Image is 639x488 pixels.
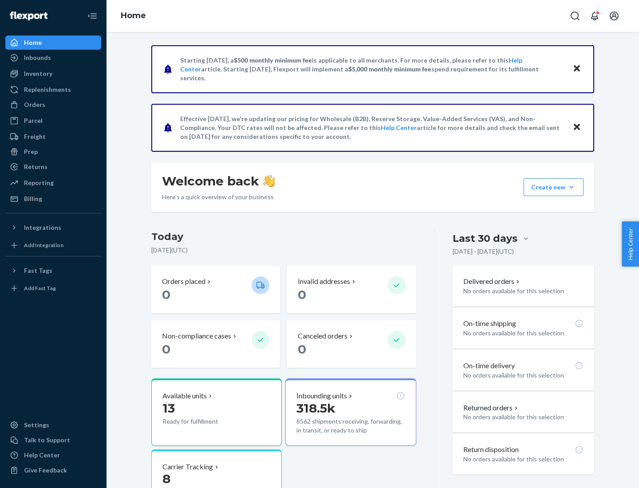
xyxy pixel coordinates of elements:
[162,331,231,341] p: Non-compliance cases
[263,175,275,187] img: hand-wave emoji
[287,266,416,313] button: Invalid addresses 0
[162,173,275,189] h1: Welcome back
[24,38,42,47] div: Home
[5,83,101,97] a: Replenishments
[114,3,153,29] ol: breadcrumbs
[5,114,101,128] a: Parcel
[463,329,584,338] p: No orders available for this selection
[24,53,51,62] div: Inbounds
[24,241,63,249] div: Add Integration
[24,116,43,125] div: Parcel
[463,287,584,295] p: No orders available for this selection
[586,7,603,25] button: Open notifications
[162,471,170,486] span: 8
[83,7,101,25] button: Close Navigation
[5,51,101,65] a: Inbounds
[24,132,46,141] div: Freight
[298,287,306,302] span: 0
[162,391,207,401] p: Available units
[463,361,515,371] p: On-time delivery
[5,238,101,252] a: Add Integration
[5,463,101,477] button: Give Feedback
[5,35,101,50] a: Home
[296,417,405,435] p: 8562 shipments receiving, forwarding, in transit, or ready to ship
[5,176,101,190] a: Reporting
[151,320,280,368] button: Non-compliance cases 0
[5,160,101,174] a: Returns
[24,451,60,460] div: Help Center
[381,124,417,131] a: Help Center
[151,266,280,313] button: Orders placed 0
[298,342,306,357] span: 0
[5,192,101,206] a: Billing
[162,417,245,426] p: Ready for fulfillment
[571,121,583,134] button: Close
[24,466,67,475] div: Give Feedback
[151,246,416,255] p: [DATE] ( UTC )
[24,421,49,429] div: Settings
[571,63,583,75] button: Close
[121,11,146,20] a: Home
[605,7,623,25] button: Open account menu
[5,448,101,462] a: Help Center
[287,320,416,368] button: Canceled orders 0
[566,7,584,25] button: Open Search Box
[463,403,520,413] button: Returned orders
[180,56,564,83] p: Starting [DATE], a is applicable to all merchants. For more details, please refer to this article...
[463,319,516,329] p: On-time shipping
[524,178,584,196] button: Create new
[5,220,101,235] button: Integrations
[24,178,54,187] div: Reporting
[5,145,101,159] a: Prep
[5,433,101,447] a: Talk to Support
[162,342,170,357] span: 0
[234,56,312,64] span: $500 monthly minimum fee
[5,281,101,295] a: Add Fast Tag
[453,247,514,256] p: [DATE] - [DATE] ( UTC )
[162,287,170,302] span: 0
[5,67,101,81] a: Inventory
[463,455,584,464] p: No orders available for this selection
[453,232,517,245] div: Last 30 days
[463,413,584,421] p: No orders available for this selection
[463,445,519,455] p: Return disposition
[24,100,45,109] div: Orders
[24,85,71,94] div: Replenishments
[298,276,350,287] p: Invalid addresses
[24,194,42,203] div: Billing
[151,378,282,446] button: Available units13Ready for fulfillment
[24,266,52,275] div: Fast Tags
[162,401,175,416] span: 13
[5,264,101,278] button: Fast Tags
[463,276,521,287] button: Delivered orders
[162,193,275,201] p: Here’s a quick overview of your business
[5,418,101,432] a: Settings
[162,462,213,472] p: Carrier Tracking
[180,114,564,141] p: Effective [DATE], we're updating our pricing for Wholesale (B2B), Reserve Storage, Value-Added Se...
[296,391,347,401] p: Inbounding units
[5,130,101,144] a: Freight
[151,230,416,244] h3: Today
[24,147,38,156] div: Prep
[348,65,431,73] span: $5,000 monthly minimum fee
[285,378,416,446] button: Inbounding units318.5k8562 shipments receiving, forwarding, in transit, or ready to ship
[10,12,47,20] img: Flexport logo
[24,436,70,445] div: Talk to Support
[162,276,205,287] p: Orders placed
[24,223,61,232] div: Integrations
[296,401,335,416] span: 318.5k
[622,221,639,267] button: Help Center
[298,331,347,341] p: Canceled orders
[24,284,56,292] div: Add Fast Tag
[463,371,584,380] p: No orders available for this selection
[24,69,52,78] div: Inventory
[24,162,47,171] div: Returns
[5,98,101,112] a: Orders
